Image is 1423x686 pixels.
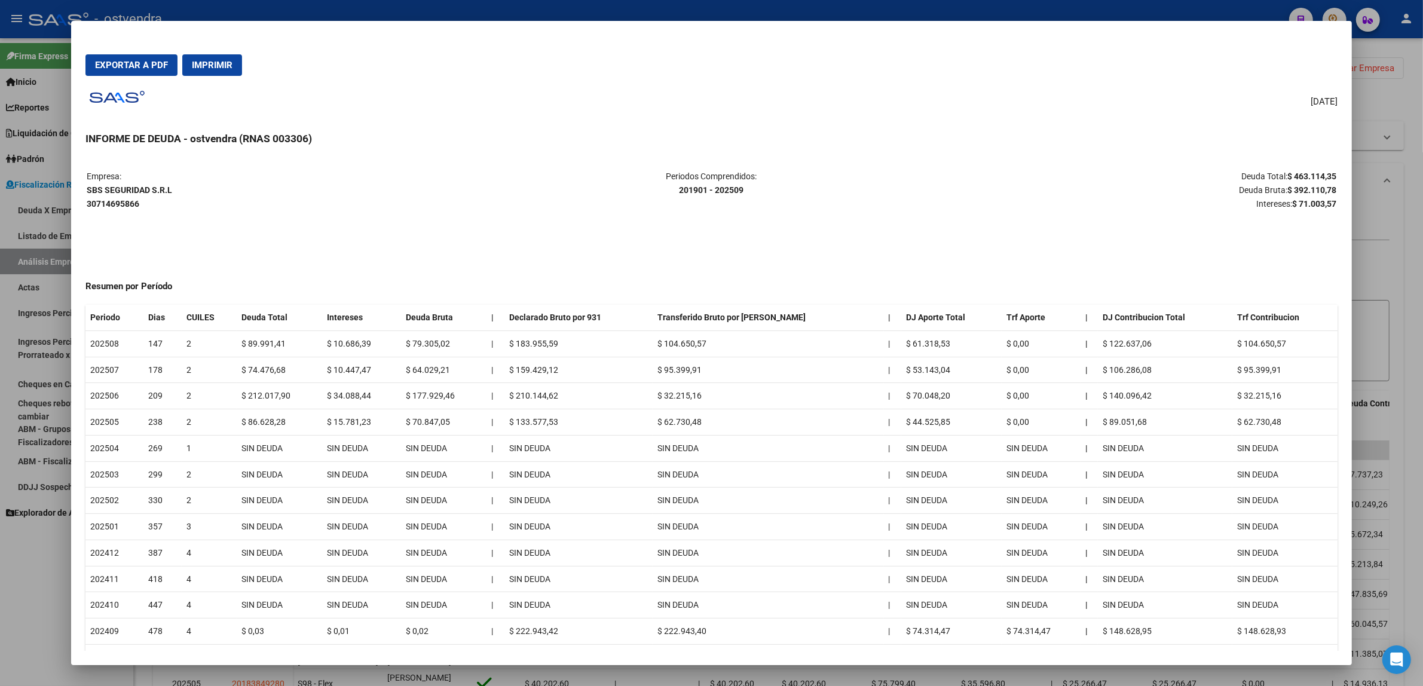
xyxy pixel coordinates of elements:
[85,566,143,592] td: 202411
[143,330,182,357] td: 147
[85,383,143,409] td: 202506
[1002,305,1081,330] th: Trf Aporte
[901,488,1002,514] td: SIN DEUDA
[1382,645,1411,674] div: Open Intercom Messenger
[901,435,1002,461] td: SIN DEUDA
[1292,199,1336,209] strong: $ 71.003,57
[322,540,401,566] td: SIN DEUDA
[1098,644,1232,670] td: SIN DEUDA
[143,357,182,383] td: 178
[653,435,883,461] td: SIN DEUDA
[486,305,504,330] th: |
[486,461,504,488] td: |
[237,409,322,436] td: $ 86.628,28
[237,330,322,357] td: $ 89.991,41
[653,540,883,566] td: SIN DEUDA
[1232,514,1338,540] td: SIN DEUDA
[504,540,653,566] td: SIN DEUDA
[85,131,1338,146] h3: INFORME DE DEUDA - ostvendra (RNAS 003306)
[884,435,901,461] td: |
[1232,383,1338,409] td: $ 32.215,16
[504,330,653,357] td: $ 183.955,59
[1232,330,1338,357] td: $ 104.650,57
[1081,461,1098,488] th: |
[1002,540,1081,566] td: SIN DEUDA
[901,618,1002,645] td: $ 74.314,47
[653,488,883,514] td: SIN DEUDA
[884,488,901,514] td: |
[1081,514,1098,540] th: |
[237,540,322,566] td: SIN DEUDA
[85,54,178,76] button: Exportar a PDF
[322,461,401,488] td: SIN DEUDA
[653,461,883,488] td: SIN DEUDA
[85,618,143,645] td: 202409
[653,330,883,357] td: $ 104.650,57
[322,644,401,670] td: SIN DEUDA
[884,592,901,618] td: |
[486,566,504,592] td: |
[1098,305,1232,330] th: DJ Contribucion Total
[143,514,182,540] td: 357
[486,514,504,540] td: |
[85,305,143,330] th: Periodo
[1098,435,1232,461] td: SIN DEUDA
[85,540,143,566] td: 202412
[884,618,901,645] td: |
[884,540,901,566] td: |
[504,644,653,670] td: SIN DEUDA
[1002,618,1081,645] td: $ 74.314,47
[87,170,503,210] p: Empresa:
[1232,644,1338,670] td: SIN DEUDA
[1081,305,1098,330] th: |
[1232,409,1338,436] td: $ 62.730,48
[182,514,237,540] td: 3
[1232,461,1338,488] td: SIN DEUDA
[1232,435,1338,461] td: SIN DEUDA
[486,383,504,409] td: |
[322,305,401,330] th: Intereses
[85,280,1338,293] h4: Resumen por Período
[901,644,1002,670] td: SIN DEUDA
[1081,330,1098,357] th: |
[653,566,883,592] td: SIN DEUDA
[653,409,883,436] td: $ 62.730,48
[322,330,401,357] td: $ 10.686,39
[322,592,401,618] td: SIN DEUDA
[143,566,182,592] td: 418
[143,409,182,436] td: 238
[1287,171,1336,181] strong: $ 463.114,35
[1081,488,1098,514] th: |
[401,435,486,461] td: SIN DEUDA
[87,185,172,209] strong: SBS SEGURIDAD S.R.L 30714695866
[237,305,322,330] th: Deuda Total
[486,435,504,461] td: |
[504,514,653,540] td: SIN DEUDA
[1098,461,1232,488] td: SIN DEUDA
[1081,409,1098,436] th: |
[401,566,486,592] td: SIN DEUDA
[504,409,653,436] td: $ 133.577,53
[901,409,1002,436] td: $ 44.525,85
[1311,95,1338,109] span: [DATE]
[322,357,401,383] td: $ 10.447,47
[85,514,143,540] td: 202501
[901,540,1002,566] td: SIN DEUDA
[1232,357,1338,383] td: $ 95.399,91
[1081,592,1098,618] th: |
[182,461,237,488] td: 2
[1002,330,1081,357] td: $ 0,00
[486,618,504,645] td: |
[1002,357,1081,383] td: $ 0,00
[1232,592,1338,618] td: SIN DEUDA
[401,330,486,357] td: $ 79.305,02
[884,409,901,436] td: |
[85,409,143,436] td: 202505
[322,488,401,514] td: SIN DEUDA
[85,435,143,461] td: 202504
[237,357,322,383] td: $ 74.476,68
[192,60,232,71] span: Imprimir
[1098,618,1232,645] td: $ 148.628,95
[237,435,322,461] td: SIN DEUDA
[901,305,1002,330] th: DJ Aporte Total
